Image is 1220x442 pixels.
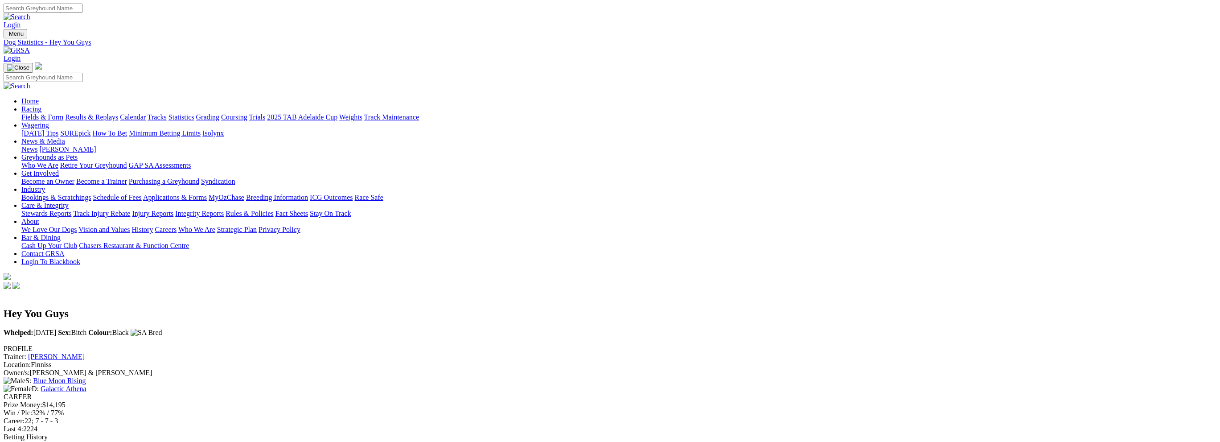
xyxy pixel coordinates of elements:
[4,353,26,360] span: Trainer:
[88,329,112,336] b: Colour:
[196,113,219,121] a: Grading
[21,105,41,113] a: Racing
[58,329,71,336] b: Sex:
[41,385,86,392] a: Galactic Athena
[4,393,1216,401] div: CAREER
[78,226,130,233] a: Vision and Values
[21,226,1216,234] div: About
[76,178,127,185] a: Become a Trainer
[4,377,31,384] span: S:
[21,178,74,185] a: Become an Owner
[21,145,1216,153] div: News & Media
[168,113,194,121] a: Statistics
[58,329,86,336] span: Bitch
[21,218,39,225] a: About
[4,361,31,368] span: Location:
[202,129,224,137] a: Isolynx
[7,64,29,71] img: Close
[178,226,215,233] a: Who We Are
[4,21,21,29] a: Login
[4,308,1216,320] h2: Hey You Guys
[21,250,64,257] a: Contact GRSA
[93,129,127,137] a: How To Bet
[21,202,69,209] a: Care & Integrity
[4,417,25,425] span: Career:
[60,161,127,169] a: Retire Your Greyhound
[201,178,235,185] a: Syndication
[4,282,11,289] img: facebook.svg
[310,210,351,217] a: Stay On Track
[4,369,30,376] span: Owner/s:
[21,161,1216,169] div: Greyhounds as Pets
[21,210,71,217] a: Stewards Reports
[33,377,86,384] a: Blue Moon Rising
[4,401,1216,409] div: $14,195
[4,63,33,73] button: Toggle navigation
[4,385,39,392] span: D:
[35,62,42,70] img: logo-grsa-white.png
[21,194,91,201] a: Bookings & Scratchings
[73,210,130,217] a: Track Injury Rebate
[4,329,56,336] span: [DATE]
[4,329,33,336] b: Whelped:
[275,210,308,217] a: Fact Sheets
[339,113,362,121] a: Weights
[21,97,39,105] a: Home
[60,129,90,137] a: SUREpick
[12,282,20,289] img: twitter.svg
[4,82,30,90] img: Search
[4,433,1216,441] div: Betting History
[21,161,58,169] a: Who We Are
[4,361,1216,369] div: Finniss
[267,113,337,121] a: 2025 TAB Adelaide Cup
[4,385,32,393] img: Female
[4,345,1216,353] div: PROFILE
[21,129,1216,137] div: Wagering
[226,210,274,217] a: Rules & Policies
[39,145,96,153] a: [PERSON_NAME]
[21,242,77,249] a: Cash Up Your Club
[21,169,59,177] a: Get Involved
[120,113,146,121] a: Calendar
[4,46,30,54] img: GRSA
[129,161,191,169] a: GAP SA Assessments
[4,13,30,21] img: Search
[217,226,257,233] a: Strategic Plan
[4,377,25,385] img: Male
[209,194,244,201] a: MyOzChase
[132,210,173,217] a: Injury Reports
[21,121,49,129] a: Wagering
[21,145,37,153] a: News
[131,329,162,337] img: SA Bred
[310,194,353,201] a: ICG Outcomes
[21,129,58,137] a: [DATE] Tips
[21,113,63,121] a: Fields & Form
[4,4,82,13] input: Search
[21,178,1216,186] div: Get Involved
[21,137,65,145] a: News & Media
[364,113,419,121] a: Track Maintenance
[21,210,1216,218] div: Care & Integrity
[93,194,141,201] a: Schedule of Fees
[148,113,167,121] a: Tracks
[4,425,1216,433] div: 2224
[21,194,1216,202] div: Industry
[21,258,80,265] a: Login To Blackbook
[88,329,129,336] span: Black
[4,73,82,82] input: Search
[129,129,201,137] a: Minimum Betting Limits
[21,113,1216,121] div: Racing
[221,113,247,121] a: Coursing
[4,409,1216,417] div: 32% / 77%
[4,417,1216,425] div: 22; 7 - 7 - 3
[4,29,27,38] button: Toggle navigation
[4,401,42,409] span: Prize Money:
[79,242,189,249] a: Chasers Restaurant & Function Centre
[4,273,11,280] img: logo-grsa-white.png
[129,178,199,185] a: Purchasing a Greyhound
[155,226,177,233] a: Careers
[249,113,265,121] a: Trials
[28,353,85,360] a: [PERSON_NAME]
[21,153,78,161] a: Greyhounds as Pets
[65,113,118,121] a: Results & Replays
